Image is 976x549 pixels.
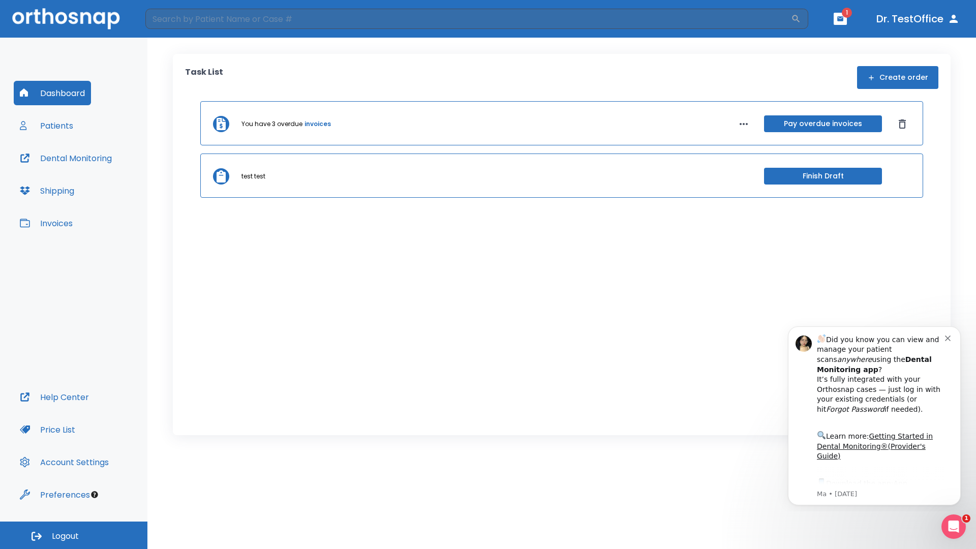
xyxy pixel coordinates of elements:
[962,514,970,523] span: 1
[241,119,302,129] p: You have 3 overdue
[14,178,80,203] button: Shipping
[44,172,172,181] p: Message from Ma, sent 6w ago
[304,119,331,129] a: invoices
[52,531,79,542] span: Logout
[872,10,964,28] button: Dr. TestOffice
[14,385,95,409] button: Help Center
[14,482,96,507] button: Preferences
[773,317,976,511] iframe: Intercom notifications message
[241,172,265,181] p: test test
[185,66,223,89] p: Task List
[941,514,966,539] iframe: Intercom live chat
[90,490,99,499] div: Tooltip anchor
[764,115,882,132] button: Pay overdue invoices
[145,9,791,29] input: Search by Patient Name or Case #
[44,160,172,211] div: Download the app: | ​ Let us know if you need help getting started!
[14,81,91,105] button: Dashboard
[14,211,79,235] button: Invoices
[14,146,118,170] button: Dental Monitoring
[44,162,135,180] a: App Store
[764,168,882,185] button: Finish Draft
[14,113,79,138] button: Patients
[12,8,120,29] img: Orthosnap
[894,116,910,132] button: Dismiss
[14,417,81,442] button: Price List
[14,450,115,474] button: Account Settings
[857,66,938,89] button: Create order
[172,16,180,24] button: Dismiss notification
[842,8,852,18] span: 1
